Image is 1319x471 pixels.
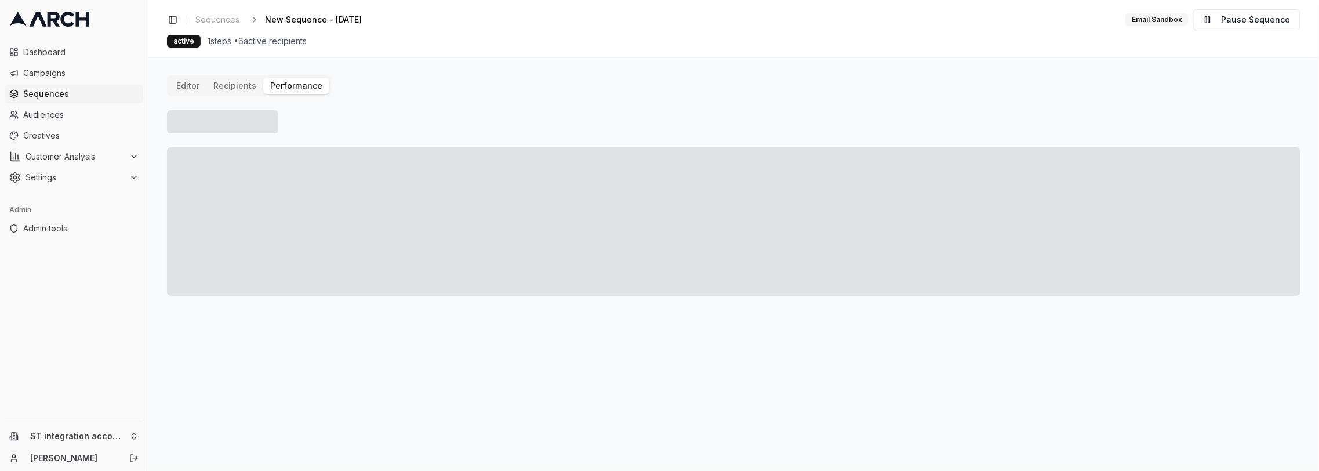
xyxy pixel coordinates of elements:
button: ST integration account [5,427,143,445]
a: Sequences [5,85,143,103]
div: Admin [5,201,143,219]
a: Dashboard [5,43,143,61]
span: Dashboard [23,46,139,58]
span: Settings [26,172,125,183]
a: [PERSON_NAME] [30,452,117,464]
button: Recipients [206,78,263,94]
span: ST integration account [30,431,125,441]
span: 1 steps • 6 active recipients [208,35,307,47]
span: Admin tools [23,223,139,234]
div: active [167,35,201,48]
a: Sequences [191,12,244,28]
a: Creatives [5,126,143,145]
span: Campaigns [23,67,139,79]
a: Audiences [5,106,143,124]
span: Sequences [23,88,139,100]
span: Customer Analysis [26,151,125,162]
div: Email Sandbox [1125,13,1189,26]
span: New Sequence - [DATE] [265,14,362,26]
button: Customer Analysis [5,147,143,166]
span: Sequences [195,14,239,26]
a: Admin tools [5,219,143,238]
button: Pause Sequence [1193,9,1300,30]
button: Performance [263,78,329,94]
button: Log out [126,450,142,466]
button: Editor [169,78,206,94]
span: Creatives [23,130,139,142]
span: Audiences [23,109,139,121]
nav: breadcrumb [191,12,380,28]
a: Campaigns [5,64,143,82]
button: Settings [5,168,143,187]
